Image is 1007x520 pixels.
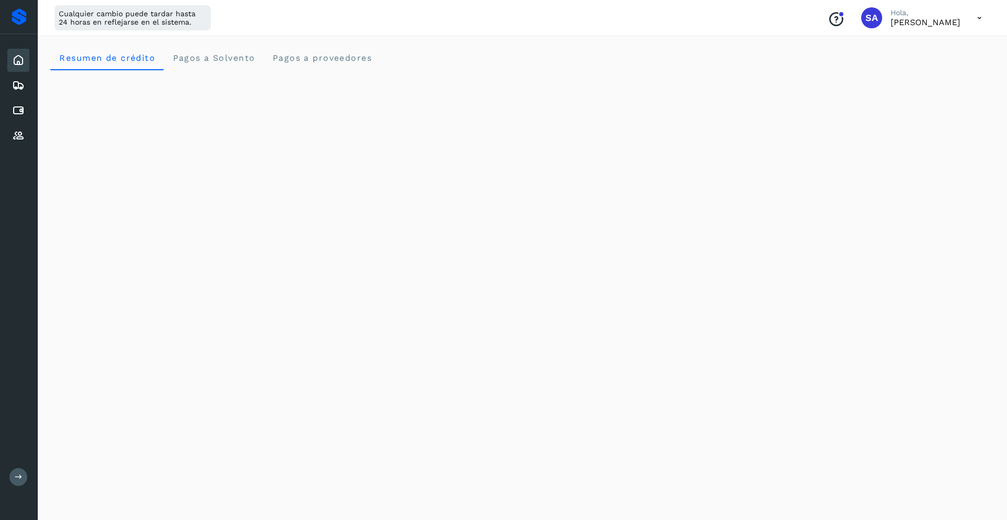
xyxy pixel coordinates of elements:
[7,49,29,72] div: Inicio
[55,5,211,30] div: Cualquier cambio puede tardar hasta 24 horas en reflejarse en el sistema.
[7,124,29,147] div: Proveedores
[59,53,155,63] span: Resumen de crédito
[891,8,960,17] p: Hola,
[7,99,29,122] div: Cuentas por pagar
[272,53,372,63] span: Pagos a proveedores
[7,74,29,97] div: Embarques
[172,53,255,63] span: Pagos a Solvento
[891,17,960,27] p: SANDRA ALONDRA GUERRERO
